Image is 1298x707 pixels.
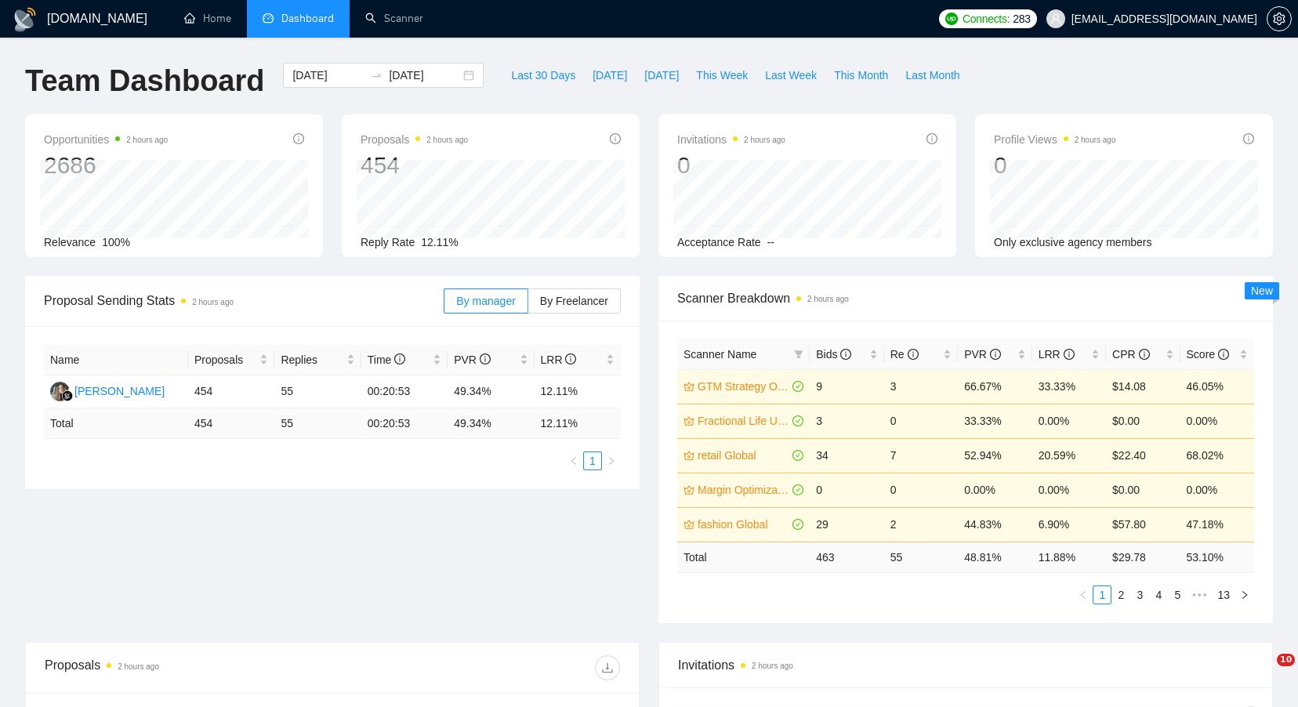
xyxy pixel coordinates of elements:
[1168,586,1187,604] li: 5
[44,130,168,149] span: Opportunities
[994,236,1152,248] span: Only exclusive agency members
[368,353,405,366] span: Time
[756,63,825,88] button: Last Week
[890,348,919,361] span: Re
[945,13,958,25] img: upwork-logo.png
[361,236,415,248] span: Reply Rate
[767,236,774,248] span: --
[958,542,1032,572] td: 48.81 %
[188,408,274,439] td: 454
[834,67,888,84] span: This Month
[792,519,803,530] span: check-circle
[126,136,168,144] time: 2 hours ago
[678,655,1253,675] span: Invitations
[188,345,274,375] th: Proposals
[293,133,304,144] span: info-circle
[394,353,405,364] span: info-circle
[677,236,761,248] span: Acceptance Rate
[1074,586,1093,604] li: Previous Page
[1180,542,1254,572] td: 53.10 %
[274,408,361,439] td: 55
[698,447,789,464] a: retail Global
[564,451,583,470] button: left
[1079,590,1088,600] span: left
[448,375,534,408] td: 49.34%
[1180,473,1254,507] td: 0.00%
[1093,586,1111,604] a: 1
[102,236,130,248] span: 100%
[958,404,1032,438] td: 33.33%
[540,295,608,307] span: By Freelancer
[1106,369,1180,404] td: $14.08
[13,7,38,32] img: logo
[1050,13,1061,24] span: user
[794,350,803,359] span: filter
[908,349,919,360] span: info-circle
[994,130,1116,149] span: Profile Views
[593,67,627,84] span: [DATE]
[964,348,1001,361] span: PVR
[1243,133,1254,144] span: info-circle
[1032,507,1106,542] td: 6.90%
[677,288,1254,308] span: Scanner Breakdown
[44,291,444,310] span: Proposal Sending Stats
[1106,404,1180,438] td: $0.00
[44,408,188,439] td: Total
[45,655,332,680] div: Proposals
[502,63,584,88] button: Last 30 Days
[44,150,168,180] div: 2686
[990,349,1001,360] span: info-circle
[602,451,621,470] button: right
[884,438,958,473] td: 7
[1131,586,1148,604] a: 3
[958,473,1032,507] td: 0.00%
[884,507,958,542] td: 2
[584,452,601,470] a: 1
[840,349,851,360] span: info-circle
[683,519,694,530] span: crown
[1235,586,1254,604] button: right
[1149,586,1168,604] li: 4
[765,67,817,84] span: Last Week
[192,298,234,306] time: 2 hours ago
[897,63,968,88] button: Last Month
[816,348,851,361] span: Bids
[1106,507,1180,542] td: $57.80
[792,381,803,392] span: check-circle
[74,383,165,400] div: [PERSON_NAME]
[958,369,1032,404] td: 66.67%
[1111,586,1130,604] li: 2
[683,348,756,361] span: Scanner Name
[511,67,575,84] span: Last 30 Days
[810,507,883,542] td: 29
[1218,349,1229,360] span: info-circle
[370,69,383,82] span: to
[810,438,883,473] td: 34
[361,408,448,439] td: 00:20:53
[281,12,334,25] span: Dashboard
[1039,348,1075,361] span: LRR
[194,351,256,368] span: Proposals
[792,450,803,461] span: check-circle
[696,67,748,84] span: This Week
[884,542,958,572] td: 55
[184,12,231,25] a: homeHome
[1213,586,1235,604] a: 13
[1277,654,1295,666] span: 10
[610,133,621,144] span: info-circle
[1106,542,1180,572] td: $ 29.78
[644,67,679,84] span: [DATE]
[370,69,383,82] span: swap-right
[480,353,491,364] span: info-circle
[1187,586,1212,604] li: Next 5 Pages
[810,369,883,404] td: 9
[884,404,958,438] td: 0
[448,408,534,439] td: 49.34 %
[292,67,364,84] input: Start date
[25,63,264,100] h1: Team Dashboard
[994,150,1116,180] div: 0
[810,404,883,438] td: 3
[1180,438,1254,473] td: 68.02%
[1074,586,1093,604] button: left
[1267,13,1291,25] span: setting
